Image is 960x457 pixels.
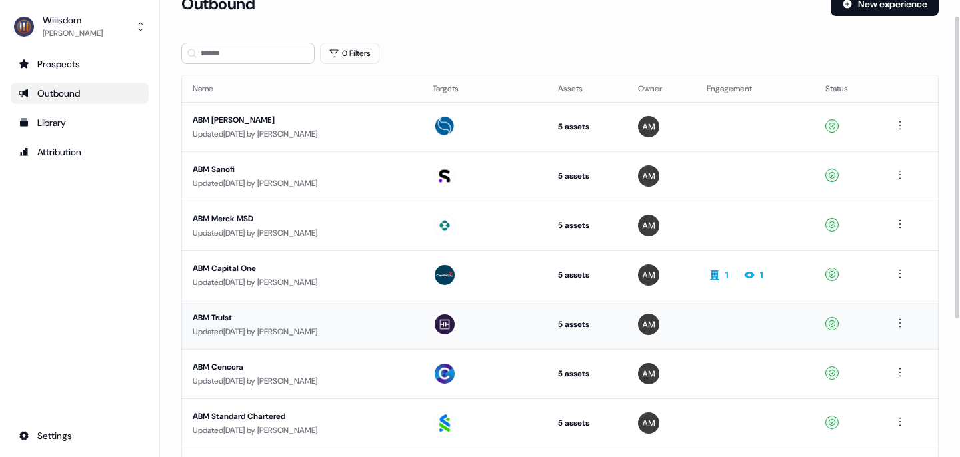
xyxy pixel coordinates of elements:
div: Library [19,116,141,129]
div: Updated [DATE] by [PERSON_NAME] [193,325,411,338]
div: 5 assets [558,268,617,282]
a: Go to outbound experience [11,83,149,104]
div: ABM Sanofi [193,163,411,176]
div: 5 assets [558,416,617,430]
button: 0 Filters [320,43,379,64]
a: Go to integrations [11,425,149,446]
th: Owner [627,75,696,102]
img: Ailsa [638,116,659,137]
button: Wiiisdom[PERSON_NAME] [11,11,149,43]
div: 5 assets [558,120,617,133]
th: Status [815,75,881,102]
div: 5 assets [558,367,617,380]
img: Ailsa [638,412,659,434]
a: Go to attribution [11,141,149,163]
img: Ailsa [638,363,659,384]
th: Engagement [696,75,815,102]
a: Go to templates [11,112,149,133]
img: Ailsa [638,165,659,187]
th: Assets [547,75,627,102]
div: 1 [725,268,729,282]
div: ABM Merck MSD [193,212,411,225]
div: Attribution [19,145,141,159]
div: Wiiisdom [43,13,103,27]
div: ABM Capital One [193,262,411,275]
img: Ailsa [638,215,659,236]
img: Ailsa [638,314,659,335]
div: Updated [DATE] by [PERSON_NAME] [193,226,411,240]
div: Updated [DATE] by [PERSON_NAME] [193,374,411,388]
th: Name [182,75,422,102]
div: Outbound [19,87,141,100]
div: Prospects [19,57,141,71]
div: 5 assets [558,219,617,232]
div: ABM [PERSON_NAME] [193,113,411,127]
div: Updated [DATE] by [PERSON_NAME] [193,424,411,437]
img: Ailsa [638,264,659,286]
div: 5 assets [558,318,617,331]
div: Updated [DATE] by [PERSON_NAME] [193,276,411,289]
div: Settings [19,429,141,442]
div: ABM Standard Chartered [193,410,411,423]
th: Targets [422,75,547,102]
a: Go to prospects [11,53,149,75]
div: Updated [DATE] by [PERSON_NAME] [193,177,411,190]
div: [PERSON_NAME] [43,27,103,40]
div: 5 assets [558,169,617,183]
div: 1 [760,268,763,282]
div: ABM Truist [193,311,411,324]
div: Updated [DATE] by [PERSON_NAME] [193,127,411,141]
div: ABM Cencora [193,360,411,374]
